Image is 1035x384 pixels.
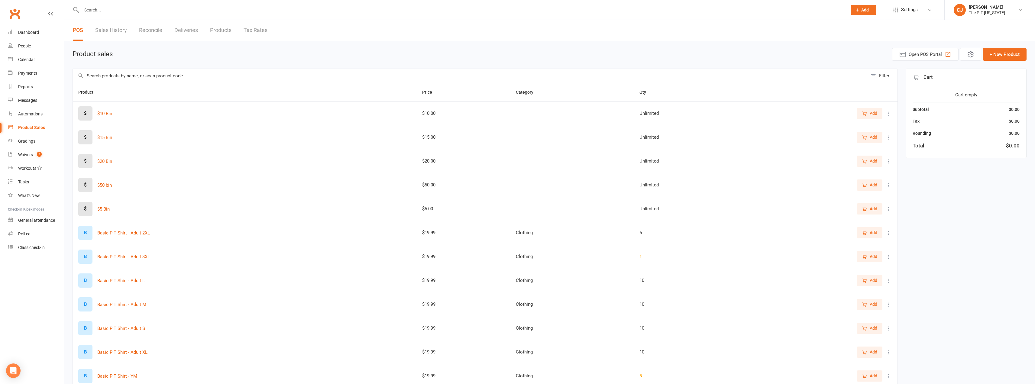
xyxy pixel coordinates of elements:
[8,107,64,121] a: Automations
[8,241,64,254] a: Class kiosk mode
[639,373,732,379] div: 5
[901,3,918,17] span: Settings
[870,229,877,236] span: Add
[7,6,22,21] a: Clubworx
[422,89,439,96] button: Price
[8,175,64,189] a: Tasks
[870,110,877,117] span: Add
[870,205,877,212] span: Add
[857,179,882,190] button: Add
[639,302,732,307] div: 10
[1009,118,1020,124] div: $0.00
[969,5,1005,10] div: [PERSON_NAME]
[516,278,629,283] div: Clothing
[913,118,920,124] div: Tax
[8,80,64,94] a: Reports
[868,69,898,83] button: Filter
[422,230,505,235] div: $19.99
[8,121,64,134] a: Product Sales
[8,94,64,107] a: Messages
[422,302,505,307] div: $19.99
[857,227,882,238] button: Add
[639,159,732,164] div: Unlimited
[639,230,732,235] div: 6
[422,111,505,116] div: $10.00
[18,231,32,236] div: Roll call
[73,69,868,83] input: Search products by name, or scan product code
[516,350,629,355] div: Clothing
[516,373,629,379] div: Clothing
[8,189,64,202] a: What's New
[639,89,653,96] button: Qty
[73,50,113,58] h1: Product sales
[8,162,64,175] a: Workouts
[210,20,231,41] a: Products
[516,230,629,235] div: Clothing
[422,90,439,95] span: Price
[97,277,145,284] button: Basic PIT Shirt - Adult L
[639,254,732,259] div: 1
[639,182,732,188] div: Unlimited
[97,182,112,189] button: $50 bin
[18,98,37,103] div: Messages
[422,373,505,379] div: $19.99
[18,71,37,76] div: Payments
[422,326,505,331] div: $19.99
[857,251,882,262] button: Add
[80,6,843,14] input: Search...
[18,125,45,130] div: Product Sales
[906,69,1026,86] div: Cart
[18,166,36,171] div: Workouts
[969,10,1005,15] div: The PIT [US_STATE]
[983,48,1027,61] button: + New Product
[244,20,267,41] a: Tax Rates
[857,347,882,357] button: Add
[639,90,653,95] span: Qty
[18,84,33,89] div: Reports
[18,30,39,35] div: Dashboard
[861,8,869,12] span: Add
[78,89,100,96] button: Product
[857,299,882,310] button: Add
[78,369,92,383] div: B
[422,254,505,259] div: $19.99
[37,152,42,157] span: 5
[97,349,147,356] button: Basic PIT Shirt - Adult XL
[78,178,92,192] div: $
[639,326,732,331] div: 10
[639,206,732,211] div: Unlimited
[8,148,64,162] a: Waivers 5
[870,277,877,284] span: Add
[870,158,877,164] span: Add
[913,142,924,150] div: Total
[422,159,505,164] div: $20.00
[8,39,64,53] a: People
[8,227,64,241] a: Roll call
[913,130,931,137] div: Rounding
[909,51,942,58] span: Open POS Portal
[516,326,629,331] div: Clothing
[857,156,882,166] button: Add
[422,182,505,188] div: $50.00
[18,193,40,198] div: What's New
[78,345,92,359] div: B
[516,302,629,307] div: Clothing
[8,26,64,39] a: Dashboard
[97,373,137,380] button: Basic PIT Shirt - YM
[8,134,64,148] a: Gradings
[857,370,882,381] button: Add
[857,108,882,119] button: Add
[78,273,92,288] div: B
[97,134,112,141] button: $15 Bin
[95,20,127,41] a: Sales History
[18,179,29,184] div: Tasks
[78,202,92,216] div: $
[1009,130,1020,137] div: $0.00
[516,89,540,96] button: Category
[892,48,959,61] button: Open POS Portal
[870,373,877,379] span: Add
[6,363,21,378] div: Open Intercom Messenger
[913,91,1020,98] div: Cart empty
[97,301,146,308] button: Basic PIT Shirt - Adult M
[870,253,877,260] span: Add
